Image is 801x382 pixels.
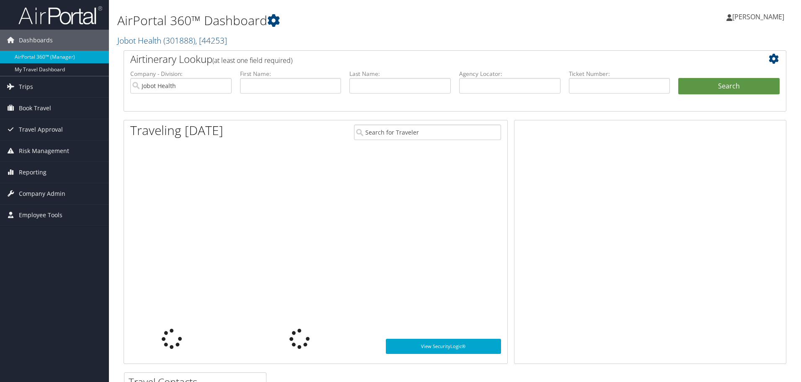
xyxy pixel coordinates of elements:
[130,52,724,66] h2: Airtinerary Lookup
[240,70,341,78] label: First Name:
[569,70,670,78] label: Ticket Number:
[19,183,65,204] span: Company Admin
[19,140,69,161] span: Risk Management
[117,35,227,46] a: Jobot Health
[459,70,561,78] label: Agency Locator:
[19,119,63,140] span: Travel Approval
[19,30,53,51] span: Dashboards
[354,125,501,140] input: Search for Traveler
[195,35,227,46] span: , [ 44253 ]
[732,12,784,21] span: [PERSON_NAME]
[19,98,51,119] span: Book Travel
[19,162,47,183] span: Reporting
[726,4,793,29] a: [PERSON_NAME]
[19,205,62,226] span: Employee Tools
[19,76,33,97] span: Trips
[349,70,451,78] label: Last Name:
[163,35,195,46] span: ( 301888 )
[18,5,102,25] img: airportal-logo.png
[212,56,292,65] span: (at least one field required)
[130,70,232,78] label: Company - Division:
[117,12,568,29] h1: AirPortal 360™ Dashboard
[130,122,223,139] h1: Traveling [DATE]
[678,78,780,95] button: Search
[386,339,501,354] a: View SecurityLogic®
